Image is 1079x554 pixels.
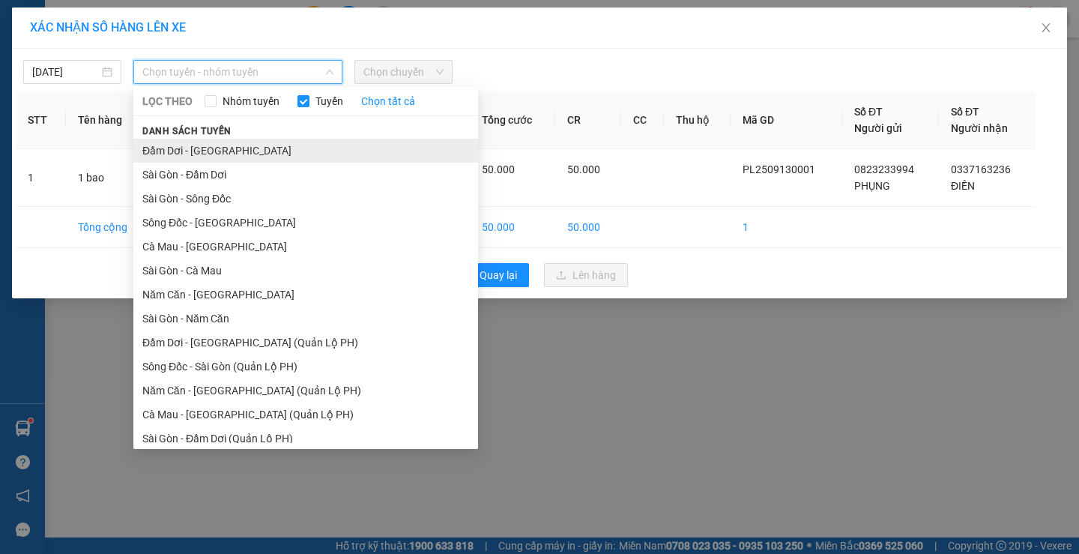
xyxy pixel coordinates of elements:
span: environment [86,36,98,48]
span: Chọn tuyến - nhóm tuyến [142,61,333,83]
td: 1 [16,149,66,207]
th: CR [555,91,621,149]
span: Số ĐT [951,106,979,118]
span: LỌC THEO [142,93,193,109]
th: Thu hộ [664,91,731,149]
li: Sông Đốc - [GEOGRAPHIC_DATA] [133,211,478,235]
li: Sài Gòn - Đầm Dơi [133,163,478,187]
td: 1 bao [66,149,151,207]
th: STT [16,91,66,149]
li: Năm Căn - [GEOGRAPHIC_DATA] (Quản Lộ PH) [133,379,478,403]
button: uploadLên hàng [544,263,628,287]
button: rollbackQuay lại [451,263,529,287]
span: close [1040,22,1052,34]
span: 50.000 [567,163,600,175]
li: Đầm Dơi - [GEOGRAPHIC_DATA] [133,139,478,163]
li: Sài Gòn - Đầm Dơi (Quản Lộ PH) [133,427,478,451]
span: XÁC NHẬN SỐ HÀNG LÊN XE [30,20,186,34]
li: 85 [PERSON_NAME] [7,33,285,52]
span: down [325,67,334,76]
span: Tuyến [309,93,349,109]
span: 0337163236 [951,163,1011,175]
li: 02839.63.63.63 [7,52,285,70]
td: Tổng cộng [66,207,151,248]
li: Đầm Dơi - [GEOGRAPHIC_DATA] (Quản Lộ PH) [133,331,478,355]
th: Tổng cước [470,91,555,149]
li: Cà Mau - [GEOGRAPHIC_DATA] [133,235,478,259]
a: Chọn tất cả [361,93,415,109]
b: GỬI : VP Phước Long [7,94,203,118]
td: 50.000 [555,207,621,248]
td: 50.000 [470,207,555,248]
span: 50.000 [482,163,515,175]
span: Quay lại [480,267,517,283]
th: CC [621,91,665,149]
span: ĐIỀN [951,180,975,192]
input: 13/09/2025 [32,64,99,80]
span: Người nhận [951,122,1008,134]
li: Sài Gòn - Sông Đốc [133,187,478,211]
li: Sông Đốc - Sài Gòn (Quản Lộ PH) [133,355,478,379]
li: Sài Gòn - Năm Căn [133,307,478,331]
span: Số ĐT [854,106,883,118]
td: 1 [731,207,842,248]
span: PL2509130001 [743,163,815,175]
li: Năm Căn - [GEOGRAPHIC_DATA] [133,283,478,307]
span: 0823233994 [854,163,914,175]
li: Sài Gòn - Cà Mau [133,259,478,283]
th: Mã GD [731,91,842,149]
button: Close [1025,7,1067,49]
span: PHỤNG [854,180,890,192]
span: Người gửi [854,122,902,134]
span: Danh sách tuyến [133,124,241,138]
span: Nhóm tuyến [217,93,285,109]
span: phone [86,55,98,67]
li: Cà Mau - [GEOGRAPHIC_DATA] (Quản Lộ PH) [133,403,478,427]
b: [PERSON_NAME] [86,10,212,28]
th: Tên hàng [66,91,151,149]
span: Chọn chuyến [363,61,444,83]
